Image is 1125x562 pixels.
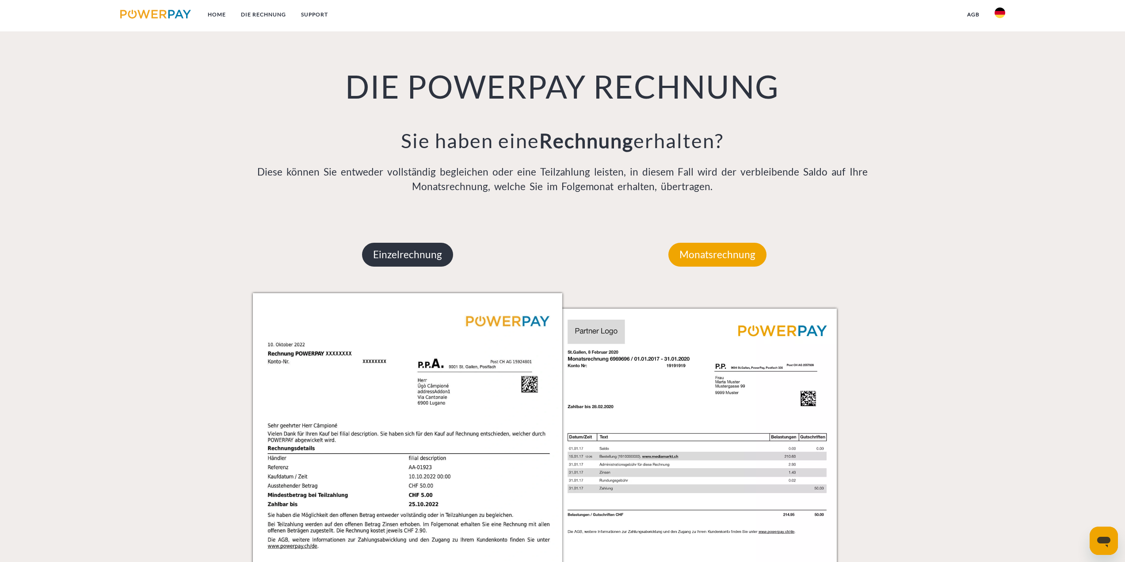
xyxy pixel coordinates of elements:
[253,66,873,106] h1: DIE POWERPAY RECHNUNG
[200,7,233,23] a: Home
[539,129,633,153] b: Rechnung
[960,7,987,23] a: agb
[253,164,873,195] p: Diese können Sie entweder vollständig begleichen oder eine Teilzahlung leisten, in diesem Fall wi...
[362,243,453,267] p: Einzelrechnung
[668,243,767,267] p: Monatsrechnung
[120,10,191,19] img: logo-powerpay.svg
[995,8,1005,18] img: de
[233,7,294,23] a: DIE RECHNUNG
[253,128,873,153] h3: Sie haben eine erhalten?
[1090,527,1118,555] iframe: Schaltfläche zum Öffnen des Messaging-Fensters
[294,7,336,23] a: SUPPORT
